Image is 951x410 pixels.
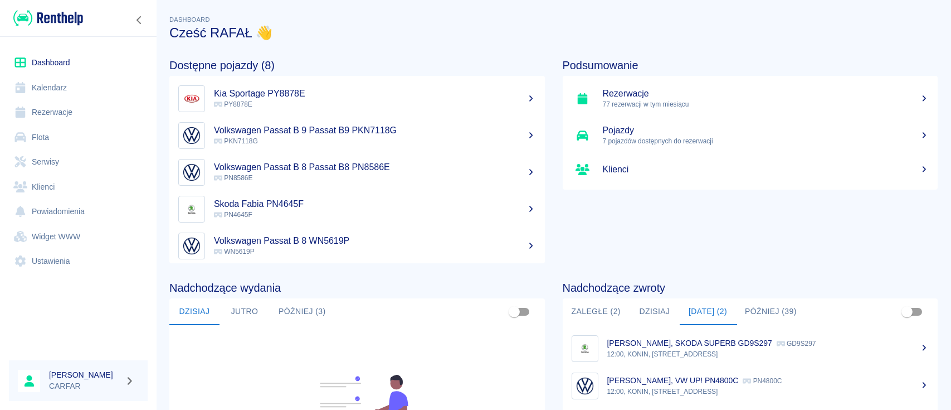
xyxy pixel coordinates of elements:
p: 12:00, KONIN, [STREET_ADDRESS] [607,349,929,359]
h5: Rezerwacje [603,88,929,99]
a: ImageVolkswagen Passat B 8 WN5619P WN5619P [169,228,545,264]
span: WN5619P [214,248,255,255]
button: Dzisiaj [169,298,220,325]
a: Flota [9,125,148,150]
a: Image[PERSON_NAME], SKODA SUPERB GD9S297 GD9S29712:00, KONIN, [STREET_ADDRESS] [563,330,938,367]
h4: Dostępne pojazdy (8) [169,59,545,72]
h5: Skoda Fabia PN4645F [214,199,536,210]
p: [PERSON_NAME], VW UP! PN4800C [607,376,739,385]
button: Dzisiaj [630,298,680,325]
a: ImageVolkswagen Passat B 8 Passat B8 PN8586E PN8586E [169,154,545,191]
a: Image[PERSON_NAME], VW UP! PN4800C PN4800C12:00, KONIN, [STREET_ADDRESS] [563,367,938,404]
button: Później (3) [270,298,335,325]
p: GD9S297 [777,340,816,348]
img: Image [574,375,596,397]
p: PN4800C [743,377,782,385]
a: Widget WWW [9,224,148,249]
img: Image [181,162,202,183]
span: Pokaż przypisane tylko do mnie [504,301,525,322]
h5: Kia Sportage PY8878E [214,88,536,99]
span: Pokaż przypisane tylko do mnie [896,301,918,322]
img: Image [181,199,202,220]
h3: Cześć RAFAŁ 👋 [169,25,938,41]
img: Image [181,235,202,257]
a: Klienci [9,175,148,200]
a: ImageVolkswagen Passat B 9 Passat B9 PKN7118G PKN7118G [169,117,545,154]
img: Renthelp logo [13,9,83,27]
a: Serwisy [9,149,148,175]
h4: Nadchodzące zwroty [563,281,938,295]
img: Image [181,88,202,109]
button: Zwiń nawigację [131,13,148,27]
a: Pojazdy7 pojazdów dostępnych do rezerwacji [563,117,938,154]
h4: Podsumowanie [563,59,938,72]
button: Jutro [220,298,270,325]
h4: Nadchodzące wydania [169,281,545,295]
a: Rezerwacje [9,100,148,125]
span: PY8878E [214,100,252,108]
a: ImageKia Sportage PY8878E PY8878E [169,80,545,117]
h5: Klienci [603,164,929,175]
span: PN4645F [214,211,252,219]
p: CARFAR [49,380,120,392]
button: [DATE] (2) [680,298,736,325]
img: Image [181,125,202,146]
a: Renthelp logo [9,9,83,27]
button: Później (39) [736,298,806,325]
a: Ustawienia [9,249,148,274]
img: Image [574,338,596,359]
span: PN8586E [214,174,252,182]
h5: Volkswagen Passat B 8 WN5619P [214,235,536,247]
h6: [PERSON_NAME] [49,369,120,380]
a: Klienci [563,154,938,185]
button: Zaległe (2) [563,298,630,325]
a: Kalendarz [9,75,148,100]
p: 77 rezerwacji w tym miesiącu [603,99,929,109]
span: PKN7118G [214,137,258,145]
a: ImageSkoda Fabia PN4645F PN4645F [169,191,545,228]
a: Rezerwacje77 rezerwacji w tym miesiącu [563,80,938,117]
p: 7 pojazdów dostępnych do rezerwacji [603,136,929,146]
span: Dashboard [169,16,210,23]
a: Dashboard [9,50,148,75]
p: [PERSON_NAME], SKODA SUPERB GD9S297 [607,339,772,348]
p: 12:00, KONIN, [STREET_ADDRESS] [607,387,929,397]
h5: Volkswagen Passat B 9 Passat B9 PKN7118G [214,125,536,136]
a: Powiadomienia [9,199,148,224]
h5: Pojazdy [603,125,929,136]
h5: Volkswagen Passat B 8 Passat B8 PN8586E [214,162,536,173]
